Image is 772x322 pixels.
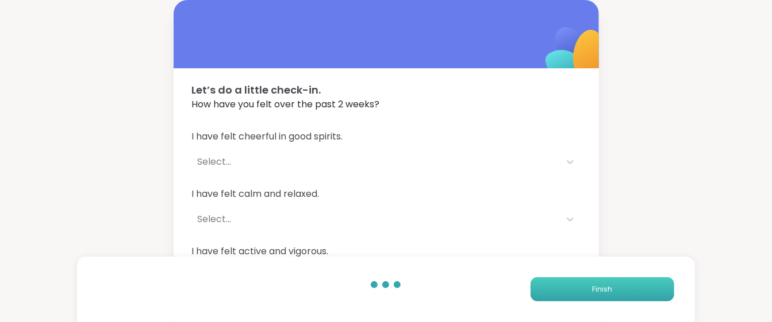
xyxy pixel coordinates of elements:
[192,245,581,258] span: I have felt active and vigorous.
[192,130,581,143] span: I have felt cheerful in good spirits.
[192,82,581,98] span: Let’s do a little check-in.
[592,284,612,294] span: Finish
[198,212,554,226] div: Select...
[198,155,554,169] div: Select...
[192,187,581,201] span: I have felt calm and relaxed.
[531,277,674,301] button: Finish
[192,98,581,111] span: How have you felt over the past 2 weeks?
